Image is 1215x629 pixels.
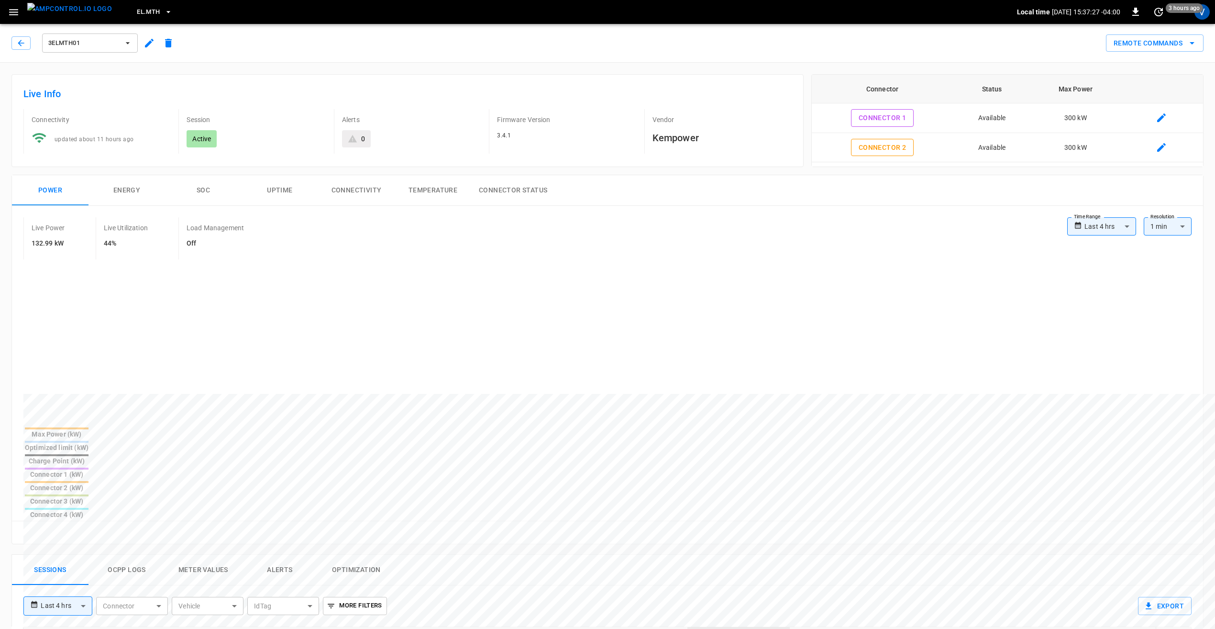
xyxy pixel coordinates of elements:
[55,136,133,143] span: updated about 11 hours ago
[812,75,1203,221] table: connector table
[27,3,112,15] img: ampcontrol.io logo
[1144,217,1192,236] div: 1 min
[165,555,242,585] button: Meter Values
[953,162,1031,192] td: Charging
[652,115,792,124] p: Vendor
[953,75,1031,103] th: Status
[104,223,148,233] p: Live Utilization
[318,175,395,206] button: Connectivity
[1052,7,1120,17] p: [DATE] 15:37:27 -04:00
[1150,213,1174,221] label: Resolution
[137,7,160,18] span: EL.MTH
[323,597,387,615] button: More Filters
[187,115,326,124] p: Session
[32,238,65,249] h6: 132.99 kW
[32,115,171,124] p: Connectivity
[1031,133,1120,163] td: 300 kW
[48,38,119,49] span: 3ELMTH01
[497,115,636,124] p: Firmware Version
[41,597,92,615] div: Last 4 hrs
[23,86,792,101] h6: Live Info
[497,132,511,139] span: 3.4.1
[187,223,244,233] p: Load Management
[1074,213,1101,221] label: Time Range
[953,103,1031,133] td: Available
[342,115,481,124] p: Alerts
[242,555,318,585] button: Alerts
[1151,4,1166,20] button: set refresh interval
[12,555,88,585] button: Sessions
[42,34,138,53] button: 3ELMTH01
[1084,217,1136,236] div: Last 4 hrs
[187,238,244,249] h6: Off
[851,109,914,127] button: Connector 1
[1138,597,1192,615] button: Export
[1106,34,1204,52] div: remote commands options
[242,175,318,206] button: Uptime
[32,223,65,233] p: Live Power
[812,75,953,103] th: Connector
[1106,34,1204,52] button: Remote Commands
[1194,4,1210,20] div: profile-icon
[851,139,914,157] button: Connector 2
[361,134,365,144] div: 0
[192,134,211,144] p: Active
[165,175,242,206] button: SOC
[395,175,471,206] button: Temperature
[12,175,88,206] button: Power
[1031,103,1120,133] td: 300 kW
[1031,75,1120,103] th: Max Power
[1166,3,1203,13] span: 3 hours ago
[1031,162,1120,192] td: 300 kW
[953,133,1031,163] td: Available
[88,175,165,206] button: Energy
[318,555,395,585] button: Optimization
[471,175,555,206] button: Connector Status
[133,3,176,22] button: EL.MTH
[104,238,148,249] h6: 44%
[88,555,165,585] button: Ocpp logs
[1017,7,1050,17] p: Local time
[652,130,792,146] h6: Kempower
